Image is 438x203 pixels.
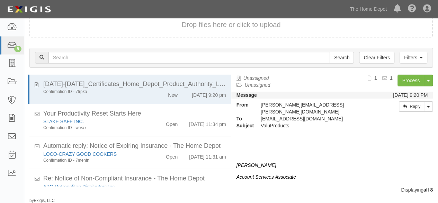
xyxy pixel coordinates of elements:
div: Confirmation ID - 7mehfn [43,158,145,163]
div: [DATE] 9:20 PM [393,92,428,99]
div: Confirmation ID - wrva7t [43,125,145,131]
strong: Message [236,92,257,98]
div: ValuProducts [256,122,377,129]
div: [DATE] 9:20 pm [192,89,226,99]
div: Displaying [24,186,438,193]
strong: From [231,101,256,108]
button: Drop files here or click to upload [182,20,281,30]
b: 1 [390,75,393,81]
a: Unassigned [243,75,269,81]
a: Process [397,75,424,86]
a: Reply [399,101,424,112]
div: Re: Notice of Non-Compliant Insurance - The Home Depot [43,174,226,183]
div: [DATE] 7:09 pm [192,183,226,193]
a: Filters [400,52,427,64]
input: Search [330,52,354,64]
a: Unassigned [245,82,270,88]
div: 2025-2026_Certificates_Home_Depot_Product_Authority_LLC-ValuProducts.pdf [43,80,226,89]
div: Open [166,183,178,193]
a: AZC Metropolitan Distributors Inc. [43,184,116,189]
div: Your Productivity Reset Starts Here [43,109,226,118]
a: Clear Filters [359,52,394,64]
img: logo-5460c22ac91f19d4615b14bd174203de0afe785f0fc80cf4dbbc73dc1793850b.png [5,3,53,16]
div: [DATE] 11:31 am [189,151,226,160]
b: all 8 [423,187,433,193]
a: LOCO-CRAZY GOOD COOKERS [43,151,117,157]
b: 1 [374,75,377,81]
div: [PERSON_NAME][EMAIL_ADDRESS][PERSON_NAME][DOMAIN_NAME] [256,101,377,115]
div: Confirmation ID - 7trpka [43,89,145,95]
div: 8 [14,46,21,52]
div: New [168,89,178,99]
i: Help Center - Complianz [408,5,416,13]
div: [DATE] 11:34 pm [189,118,226,128]
div: Open [166,151,178,160]
strong: To [231,115,256,122]
strong: Subject [231,122,256,129]
div: Automatic reply: Notice of Expiring Insurance - The Home Depot [43,142,226,151]
a: Exigis, LLC [34,198,55,203]
i: [PERSON_NAME] [236,162,276,168]
i: Account Services Associate [236,174,296,180]
div: inbox@thdmerchandising.complianz.com [256,115,377,122]
input: Search [48,52,330,64]
div: Open [166,118,178,128]
a: The Home Depot [346,2,390,16]
a: STAKE SAFE INC. [43,119,84,124]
